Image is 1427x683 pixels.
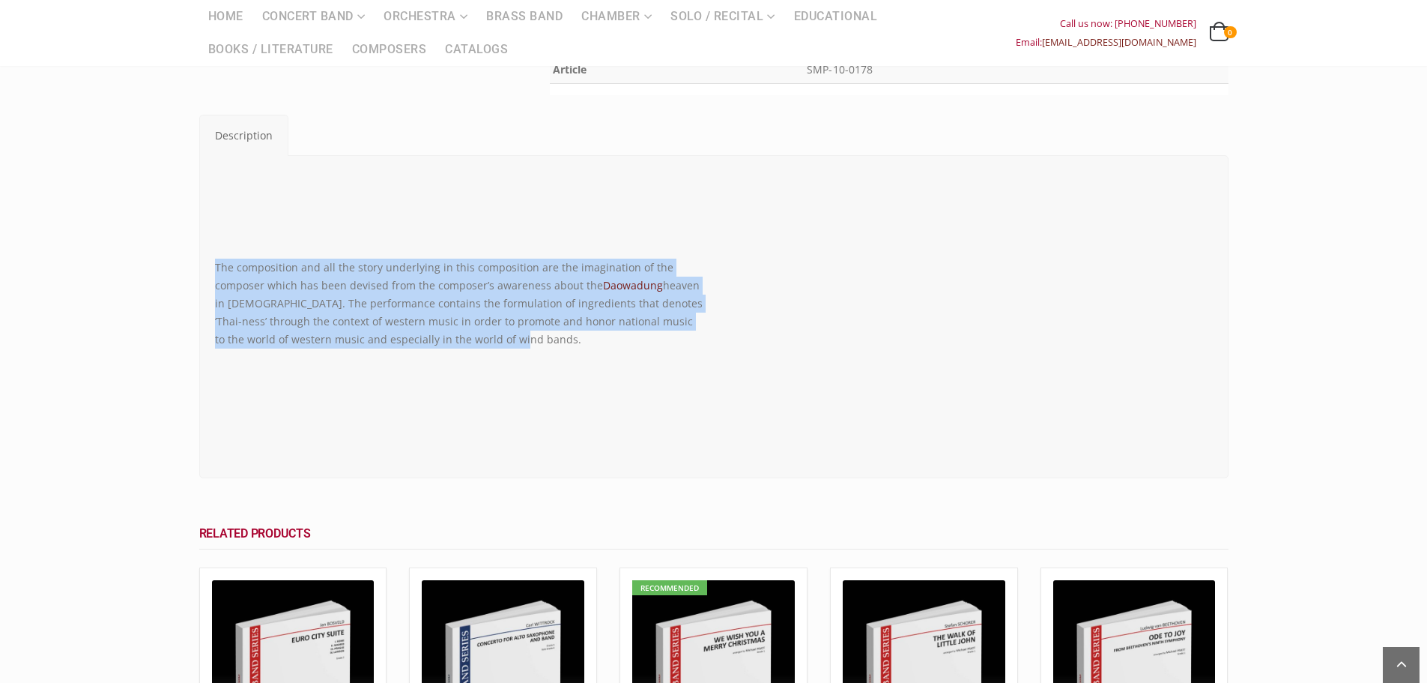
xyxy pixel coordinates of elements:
a: Daowadung [603,278,663,292]
div: Recommended [632,580,707,595]
a: Books / Literature [199,33,342,66]
div: Call us now: [PHONE_NUMBER] [1016,14,1196,33]
div: Email: [1016,33,1196,52]
a: Catalogs [436,33,517,66]
p: The composition and all the story underlying in this composition are the imagination of the compo... [215,259,703,349]
a: Description [199,115,288,156]
h2: Related Products [199,519,1228,550]
a: [EMAIL_ADDRESS][DOMAIN_NAME] [1042,36,1196,49]
span: Description [215,128,273,142]
a: Composers [343,33,436,66]
b: Article [553,62,587,76]
iframe: Kitti Kuremanee: Daowadung [725,166,1213,441]
p: SMP-10-0178 [807,60,1225,80]
span: 0 [1224,26,1236,38]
